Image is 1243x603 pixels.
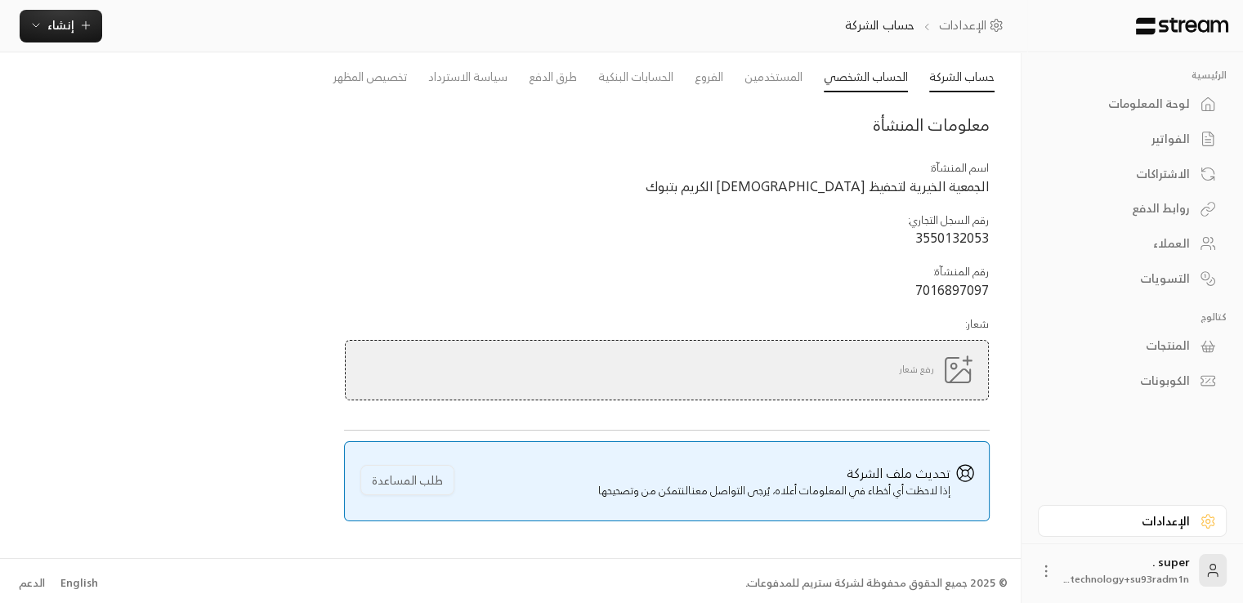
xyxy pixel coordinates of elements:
[1038,365,1227,397] a: الكوبونات
[333,63,407,92] a: تخصيص المظهر
[1058,513,1190,529] div: الإعدادات
[1038,69,1227,82] p: الرئيسية
[915,278,989,301] span: 7016897097
[1058,166,1190,182] div: الاشتراكات
[1038,228,1227,260] a: العملاء
[929,63,995,92] a: حساب الشركة
[1038,193,1227,225] a: روابط الدفع
[745,575,1008,592] div: © 2025 جميع الحقوق محفوظة لشركة ستريم للمدفوعات.
[844,16,914,34] p: حساب الشركة
[47,15,74,35] span: إنشاء
[20,10,102,42] button: إنشاء
[1038,88,1227,120] a: لوحة المعلومات
[1058,337,1190,354] div: المنتجات
[646,174,989,198] span: الجمعية الخيرية لتحفيظ [DEMOGRAPHIC_DATA] الكريم بتبوك
[598,463,950,499] span: إذا لاحظت أي أخطاء في المعلومات أعلاه، يُرجى التواصل معنا لنتمكن من وتصحيحها
[60,575,98,592] div: English
[1058,235,1190,252] div: العملاء
[847,461,950,485] span: تحديث ملف الشركة
[1058,200,1190,217] div: روابط الدفع
[344,204,990,256] td: رقم السجل التجاري :
[1064,570,1189,587] span: technology+su93radm1n...
[1038,123,1227,155] a: الفواتير
[13,569,50,598] a: الدعم
[1064,554,1189,587] div: super .
[939,16,1009,34] a: الإعدادات
[744,63,803,92] a: المستخدمين
[844,16,1008,34] nav: breadcrumb
[344,153,990,204] td: اسم المنشآة :
[428,63,507,92] a: سياسة الاسترداد
[598,63,673,92] a: الحسابات البنكية
[360,465,454,495] button: طلب المساعدة
[915,226,989,249] span: 3550132053
[1038,262,1227,294] a: التسويات
[1058,270,1190,287] div: التسويات
[891,361,942,377] span: رفع شعار
[1058,373,1190,389] div: الكوبونات
[1038,505,1227,537] a: الإعدادات
[1038,330,1227,362] a: المنتجات
[873,110,990,139] span: معلومات المنشأة
[344,308,990,419] td: شعار :
[344,256,990,307] td: رقم المنشآة :
[1038,158,1227,190] a: الاشتراكات
[1058,131,1190,147] div: الفواتير
[529,63,577,92] a: طرق الدفع
[1038,310,1227,324] p: كتالوج
[1134,17,1230,35] img: Logo
[1058,96,1190,112] div: لوحة المعلومات
[824,63,908,92] a: الحساب الشخصي
[695,63,723,92] a: الفروع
